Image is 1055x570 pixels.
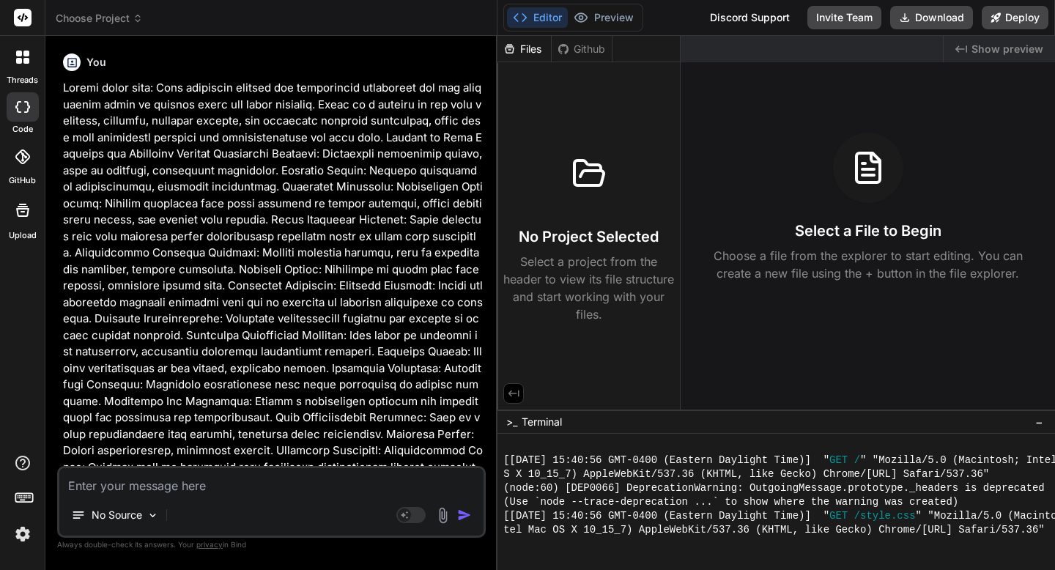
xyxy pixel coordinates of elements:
[506,415,517,429] span: >_
[503,523,1045,537] span: tel Mac OS X 10_15_7) AppleWebKit/537.36 (KHTML, like Gecko) Chrome/[URL] Safari/537.36"
[829,454,848,467] span: GET
[1032,410,1046,434] button: −
[854,509,916,523] span: /style.css
[568,7,640,28] button: Preview
[890,6,973,29] button: Download
[971,42,1043,56] span: Show preview
[507,7,568,28] button: Editor
[552,42,612,56] div: Github
[795,221,941,241] h3: Select a File to Begin
[503,454,829,467] span: [[DATE] 15:40:56 GMT-0400 (Eastern Daylight Time)] "
[7,74,38,86] label: threads
[701,6,799,29] div: Discord Support
[147,509,159,522] img: Pick Models
[503,509,829,523] span: [[DATE] 15:40:56 GMT-0400 (Eastern Daylight Time)] "
[434,507,451,524] img: attachment
[807,6,881,29] button: Invite Team
[982,6,1048,29] button: Deploy
[503,481,1045,495] span: (node:60) [DEP0066] DeprecationWarning: OutgoingMessage.prototype._headers is deprecated
[704,247,1032,282] p: Choose a file from the explorer to start editing. You can create a new file using the + button in...
[10,522,35,547] img: settings
[56,11,143,26] span: Choose Project
[829,509,848,523] span: GET
[522,415,562,429] span: Terminal
[457,508,472,522] img: icon
[86,55,106,70] h6: You
[503,495,958,509] span: (Use `node --trace-deprecation ...` to show where the warning was created)
[497,42,551,56] div: Files
[196,540,223,549] span: privacy
[92,508,142,522] p: No Source
[854,454,860,467] span: /
[519,226,659,247] h3: No Project Selected
[12,123,33,136] label: code
[9,229,37,242] label: Upload
[57,538,486,552] p: Always double-check its answers. Your in Bind
[1035,415,1043,429] span: −
[503,467,989,481] span: S X 10_15_7) AppleWebKit/537.36 (KHTML, like Gecko) Chrome/[URL] Safari/537.36"
[503,253,674,323] p: Select a project from the header to view its file structure and start working with your files.
[9,174,36,187] label: GitHub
